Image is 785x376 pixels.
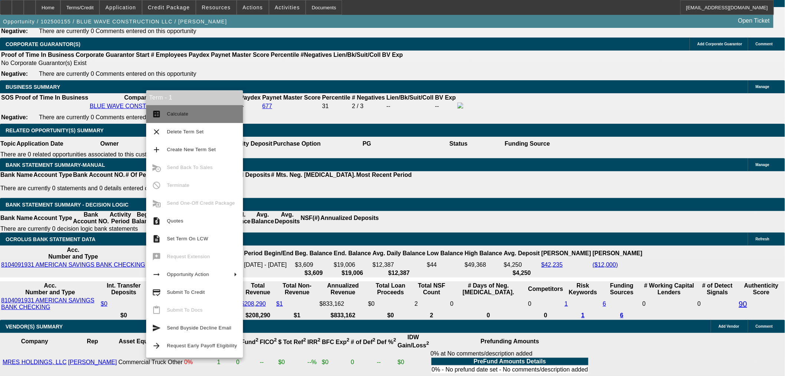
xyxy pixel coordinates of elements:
[642,282,697,296] th: # Working Capital Lenders
[739,282,784,296] th: Authenticity Score
[100,0,141,14] button: Application
[39,114,196,120] span: There are currently 0 Comments entered on this opportunity
[269,0,306,14] button: Activities
[119,338,182,344] b: Asset Equipment Type
[377,339,396,345] b: Def %
[151,52,187,58] b: # Employees
[152,217,161,226] mat-icon: request_quote
[697,282,738,296] th: # of Detect Signals
[1,51,75,59] th: Proof of Time In Business
[481,338,539,344] b: Prefunding Amounts
[262,94,321,101] b: Paynet Master Score
[21,338,48,344] b: Company
[271,171,356,179] th: # Mts. Neg. [MEDICAL_DATA].
[33,171,73,179] th: Account Type
[0,185,412,192] p: There are currently 0 statements and 0 details entered on this opportunity
[351,339,375,345] b: # of Def
[457,103,463,108] img: facebook-icon.png
[334,269,371,277] th: $19,006
[756,85,769,89] span: Manage
[592,246,643,260] th: [PERSON_NAME]
[152,234,161,243] mat-icon: description
[256,337,258,343] sup: 2
[101,301,108,307] a: $0
[334,52,381,58] b: Lien/Bk/Suit/Coll
[295,246,332,260] th: Beg. Balance
[273,137,321,151] th: Purchase Option
[739,300,747,308] a: 90
[276,301,283,307] a: $1
[167,236,208,242] span: Set Term On LCW
[6,41,81,47] span: CORPORATE GUARANTOR(S)
[152,145,161,154] mat-icon: add
[307,350,321,375] td: --%
[319,312,367,319] th: $833,162
[152,270,161,279] mat-icon: arrow_right_alt
[167,325,231,331] span: Send Buyside Decline Email
[278,350,306,375] td: $0
[319,301,367,307] div: $833,162
[73,171,125,179] th: Bank Account NO.
[322,339,349,345] b: BFC Exp
[368,282,413,296] th: Total Loan Proceeds
[105,4,136,10] span: Application
[397,350,430,375] td: $0
[225,137,273,151] th: Security Deposit
[295,269,332,277] th: $3,609
[101,282,147,296] th: Int. Transfer Deposits
[602,282,641,296] th: Funding Sources
[262,103,272,109] a: 677
[426,341,429,346] sup: 2
[241,312,275,319] th: $208,290
[435,102,456,110] td: --
[136,52,149,58] b: Start
[1,262,145,268] a: 8104091931 AMERICAN SAVINGS BANK CHECKING
[3,19,227,25] span: Opportunity / 102500155 / BLUE WAVE CONSTRUCTION LLC / [PERSON_NAME]
[240,94,261,101] b: Paydex
[450,297,527,311] td: 0
[240,102,261,110] td: --
[146,90,243,105] div: Term - 1
[39,71,196,77] span: There are currently 0 Comments entered on this opportunity
[142,0,196,14] button: Credit Package
[308,339,321,345] b: IRR
[756,237,769,241] span: Refresh
[118,350,183,375] td: Commercial Truck Other
[756,42,773,46] span: Comment
[413,137,505,151] th: Status
[398,334,429,349] b: IDW Gain/Loss
[124,94,151,101] b: Company
[431,350,589,374] div: 0% at No comments/description added
[167,343,237,349] span: Request Early Payoff Eligibility
[275,4,300,10] span: Activities
[6,324,63,330] span: VENDOR(S) SUMMARY
[450,312,527,319] th: 0
[373,337,375,343] sup: 2
[260,339,277,345] b: FICO
[131,211,155,225] th: Beg. Balance
[593,262,618,268] a: ($12,000)
[1,282,100,296] th: Acc. Number and Type
[756,324,773,328] span: Comment
[275,211,300,225] th: Avg. Deposits
[372,246,426,260] th: Avg. Daily Balance
[184,350,216,375] td: 0%
[321,137,413,151] th: PG
[148,4,190,10] span: Credit Package
[236,339,259,345] b: # Fund
[33,211,73,225] th: Account Type
[427,246,464,260] th: Low Balance
[474,358,546,364] b: PreFund Amounts Details
[274,337,277,343] sup: 2
[620,312,624,318] a: 6
[541,262,563,268] a: $42,235
[1,297,94,310] a: 8104091931 AMERICAN SAVINGS BANK CHECKING
[300,211,320,225] th: NSF(#)
[1,114,28,120] b: Negative:
[6,84,60,90] span: BUSINESS SUMMARY
[387,94,434,101] b: Lien/Bk/Suit/Coll
[6,127,104,133] span: RELATED OPPORTUNITY(S) SUMMARY
[368,297,413,311] td: $0
[372,261,426,269] td: $12,387
[352,94,385,101] b: # Negatives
